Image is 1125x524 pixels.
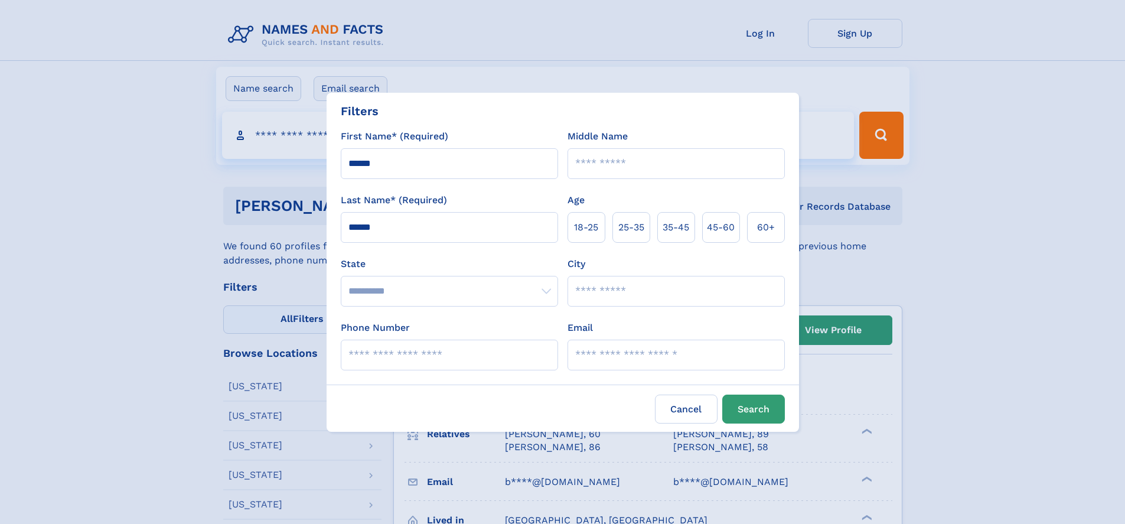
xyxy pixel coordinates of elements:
span: 45‑60 [707,220,735,235]
label: Phone Number [341,321,410,335]
span: 35‑45 [663,220,689,235]
span: 25‑35 [618,220,644,235]
label: State [341,257,558,271]
label: Last Name* (Required) [341,193,447,207]
span: 60+ [757,220,775,235]
label: Cancel [655,395,718,424]
span: 18‑25 [574,220,598,235]
label: First Name* (Required) [341,129,448,144]
label: City [568,257,585,271]
button: Search [722,395,785,424]
label: Email [568,321,593,335]
label: Age [568,193,585,207]
label: Middle Name [568,129,628,144]
div: Filters [341,102,379,120]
